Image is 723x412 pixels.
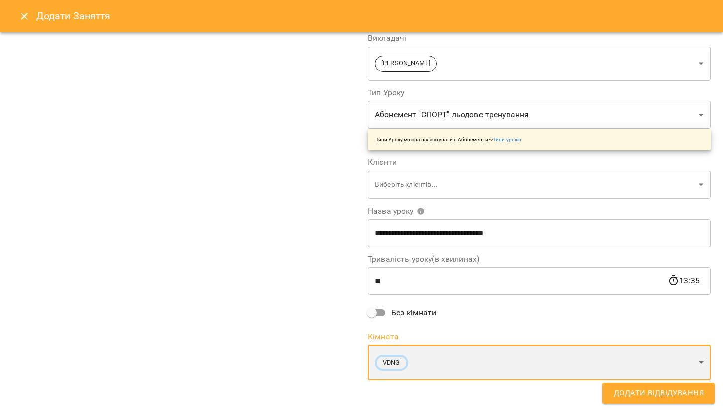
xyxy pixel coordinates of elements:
[377,358,406,368] span: VDNG
[368,333,711,341] label: Кімната
[375,180,695,190] p: Виберіть клієнтів...
[368,46,711,81] div: [PERSON_NAME]
[36,8,711,24] h6: Додати Заняття
[368,89,711,97] label: Тип Уроку
[375,59,436,68] span: [PERSON_NAME]
[493,137,521,142] a: Типи уроків
[368,170,711,199] div: Виберіть клієнтів...
[376,136,521,143] p: Типи Уроку можна налаштувати в Абонементи ->
[368,34,711,42] label: Викладачі
[368,207,425,215] span: Назва уроку
[12,4,36,28] button: Close
[368,101,711,129] div: Абонемент "СПОРТ" льодове тренування
[602,383,715,404] button: Додати Відвідування
[368,345,711,380] div: VDNG
[391,306,437,319] span: Без кімнати
[368,255,711,263] label: Тривалість уроку(в хвилинах)
[368,158,711,166] label: Клієнти
[614,387,704,400] span: Додати Відвідування
[417,207,425,215] svg: Вкажіть назву уроку або виберіть клієнтів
